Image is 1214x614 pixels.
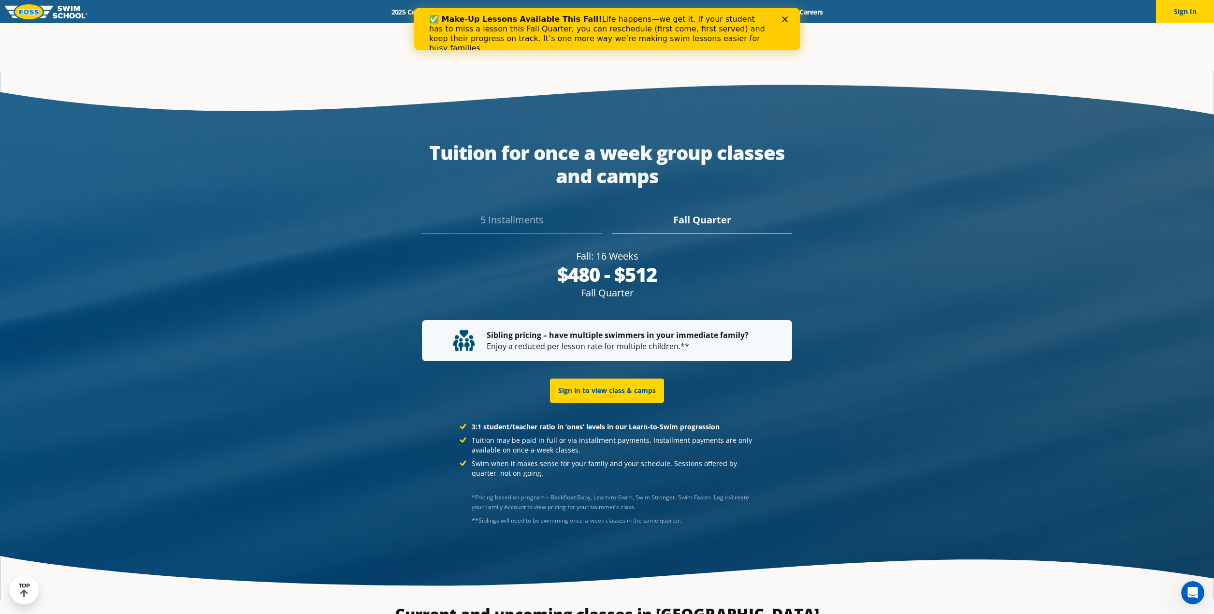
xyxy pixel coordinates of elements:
a: Schools [443,7,484,16]
div: Josef Severson, Rachael Blom (group direct message) [472,516,754,526]
a: Blog [761,7,791,16]
div: Fall: 16 Weeks [422,249,793,263]
strong: 3:1 student/teacher ratio in ‘ones’ levels in our Learn-to-Swim progression [472,422,720,431]
a: Swim Path® Program [484,7,568,16]
b: ✅ Make-Up Lessons Available This Fall! [15,7,188,16]
div: TOP [19,583,30,598]
div: Tuition for once a week group classes and camps [422,141,793,188]
div: Fall Quarter [422,286,793,300]
div: 5 Installments [422,213,602,234]
img: tuition-family-children.svg [453,330,475,351]
div: Fall Quarter [612,213,792,234]
div: Life happens—we get it. If your student has to miss a lesson this Fall Quarter, you can reschedul... [15,7,356,45]
a: Sign in to view class & camps [550,379,664,403]
a: Careers [791,7,831,16]
div: Close [368,9,378,15]
a: Swim Like [PERSON_NAME] [658,7,761,16]
li: Swim when it makes sense for your family and your schedule. Sessions offered by quarter, not on-g... [460,459,754,478]
iframe: Intercom live chat [1181,581,1204,604]
p: Enjoy a reduced per lesson rate for multiple children.** [453,330,761,351]
a: About [PERSON_NAME] [569,7,659,16]
img: FOSS Swim School Logo [5,4,87,19]
strong: Sibling pricing – have multiple swimmers in your immediate family? [487,330,749,340]
div: **Siblings will need to be swimming once-a-week classes in the same quarter. [472,516,754,526]
li: Tuition may be paid in full or via installment payments. Installment payments are only available ... [460,436,754,455]
p: *Pricing based on program – Backfloat Baby, Learn-to-Swim, Swim Stronger, Swim Faster. Log in/cre... [472,493,754,512]
div: $480 - $512 [422,263,793,286]
iframe: Intercom live chat banner [414,8,800,50]
a: 2025 Calendar [383,7,443,16]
